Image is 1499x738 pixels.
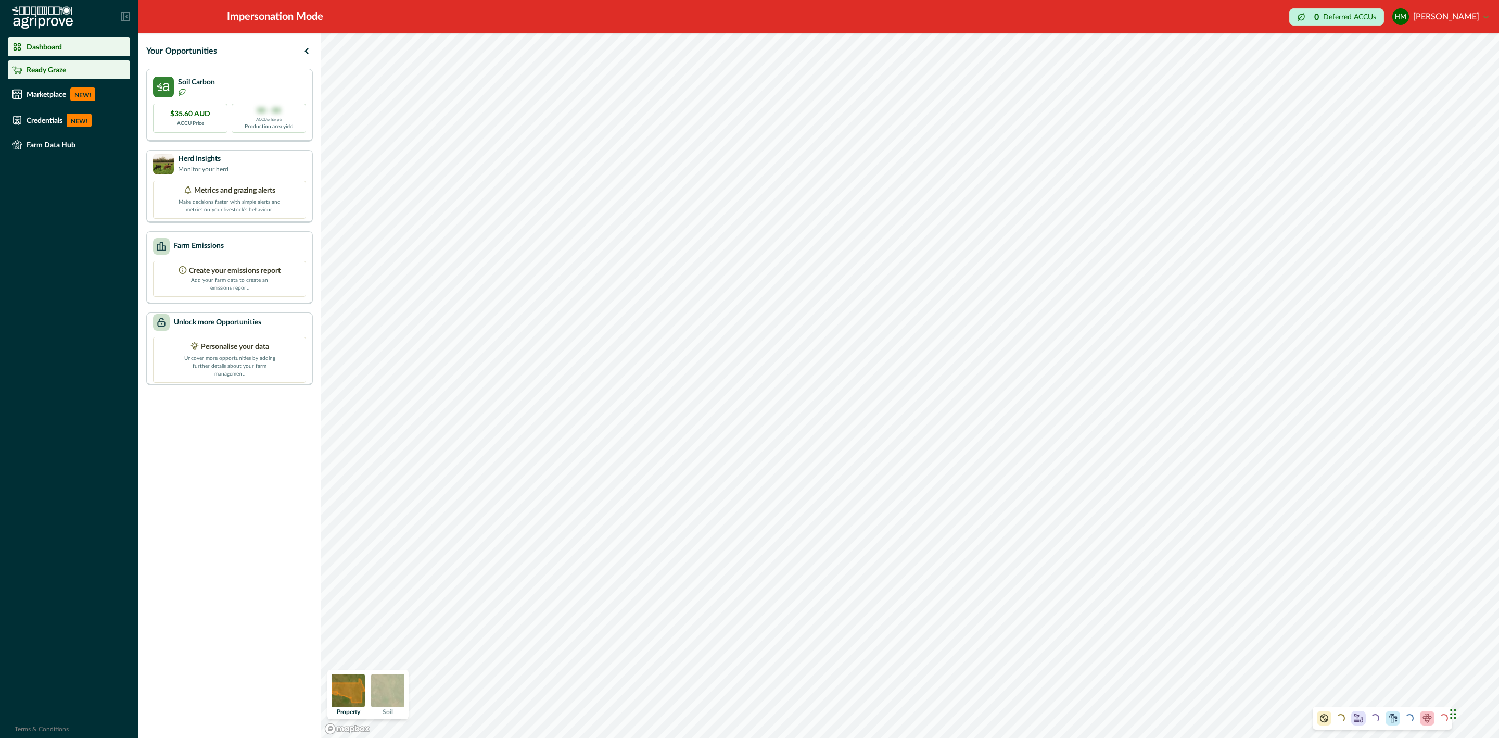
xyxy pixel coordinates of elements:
[256,117,282,123] p: ACCUs/ha/pa
[178,77,215,88] p: Soil Carbon
[190,277,269,292] p: Add your farm data to create an emissions report.
[321,33,1499,738] canvas: Map
[194,185,275,196] p: Metrics and grazing alerts
[1450,698,1456,730] div: Drag
[324,723,370,735] a: Mapbox logo
[27,116,62,124] p: Credentials
[8,135,130,154] a: Farm Data Hub
[383,709,393,715] p: Soil
[178,165,228,174] p: Monitor your herd
[178,154,228,165] p: Herd Insights
[371,674,404,707] img: soil preview
[12,6,73,29] img: Logo
[146,45,217,57] p: Your Opportunities
[189,266,281,277] p: Create your emissions report
[170,109,210,120] p: $35.60 AUD
[337,709,360,715] p: Property
[8,83,130,105] a: MarketplaceNEW!
[177,196,282,214] p: Make decisions faster with simple alerts and metrics on your livestock’s behaviour.
[1392,4,1489,29] button: Hobbs Magaret[PERSON_NAME]
[1314,13,1319,21] p: 0
[1323,13,1376,21] p: Deferred ACCUs
[27,66,66,74] p: Ready Graze
[67,114,92,127] p: NEW!
[177,120,204,128] p: ACCU Price
[245,123,294,131] p: Production area yield
[177,353,282,378] p: Uncover more opportunities by adding further details about your farm management.
[257,106,281,117] p: 00 - 00
[174,317,261,328] p: Unlock more Opportunities
[27,43,62,51] p: Dashboard
[1447,688,1499,738] iframe: Chat Widget
[27,90,66,98] p: Marketplace
[8,60,130,79] a: Ready Graze
[332,674,365,707] img: property preview
[8,109,130,131] a: CredentialsNEW!
[15,726,69,732] a: Terms & Conditions
[174,241,224,252] p: Farm Emissions
[27,141,75,149] p: Farm Data Hub
[8,37,130,56] a: Dashboard
[70,87,95,101] p: NEW!
[201,342,269,353] p: Personalise your data
[227,9,323,24] div: Impersonation Mode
